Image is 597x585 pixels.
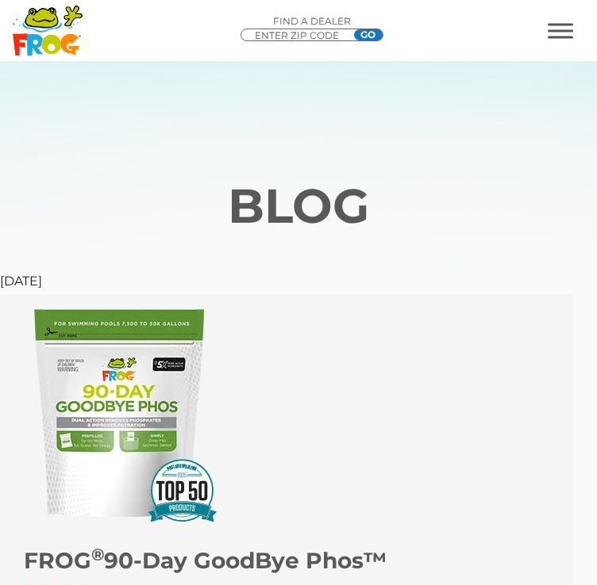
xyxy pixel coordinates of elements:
a: FROG®90-Day GoodBye Phos™ [24,547,387,574]
input: GO [354,29,383,40]
input: Zip Code Form [253,29,349,42]
button: MENU [548,23,573,38]
p: Find A Dealer [241,14,383,29]
sup: ® [91,545,104,564]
